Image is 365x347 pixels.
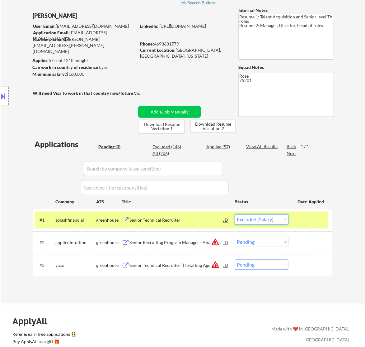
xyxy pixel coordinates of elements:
[152,150,184,157] div: All (206)
[287,143,297,150] div: Back
[98,144,129,150] div: Pending (3)
[206,144,237,150] div: Applied (57)
[33,36,65,42] strong: Mailslurp Email:
[33,23,56,29] strong: User Email:
[96,240,122,246] div: greenhouse
[223,237,229,248] div: JD
[238,64,334,70] div: Squad Notes
[269,324,349,345] div: Made with ❤️ in [GEOGRAPHIC_DATA], [GEOGRAPHIC_DATA]
[40,217,50,224] div: #1
[211,238,220,247] button: warning_amber
[138,106,201,118] button: Add a Job Manually
[211,261,220,269] button: warning_amber
[129,263,223,269] div: Senior Technical Recruiter (IT Staffing Agency)
[81,180,229,195] input: Search by title (case sensitive)
[287,150,297,157] div: Next
[12,340,75,344] div: Buy ApplyAll as a gift 🎁
[140,47,228,59] div: [GEOGRAPHIC_DATA], [GEOGRAPHIC_DATA], [US_STATE]
[129,217,223,224] div: Senior Technical Recruiter
[129,240,223,246] div: Senior Recruiting Program Manager - Analytics
[33,30,70,35] strong: Application Email:
[83,161,223,176] input: Search by company (case sensitive)
[33,36,136,55] div: [PERSON_NAME][EMAIL_ADDRESS][PERSON_NAME][DOMAIN_NAME]
[96,217,122,224] div: greenhouse
[55,263,96,269] div: vaco
[135,90,153,96] div: no
[297,199,325,205] div: Date Applied
[12,316,54,327] div: ApplyAll
[235,196,288,207] div: Status
[140,41,154,46] strong: Phone:
[238,7,334,13] div: Internal Notes
[33,23,136,29] div: [EMAIL_ADDRESS][DOMAIN_NAME]
[12,332,142,339] a: Refer & earn free applications 👯‍♀️
[55,199,96,205] div: Company
[246,143,279,150] div: View All Results
[96,263,122,269] div: greenhouse
[55,240,96,246] div: appliedintuition
[180,1,216,5] div: Job Search Builder
[152,144,184,150] div: Excluded (146)
[223,214,229,226] div: JD
[12,339,75,347] a: Buy ApplyAll as a gift 🎁
[140,23,158,29] strong: LinkedIn:
[33,30,136,42] div: [EMAIL_ADDRESS][DOMAIN_NAME]
[40,263,50,269] div: #3
[223,260,229,271] div: JD
[159,23,206,29] a: [URL][DOMAIN_NAME]
[40,240,50,246] div: #2
[140,47,175,53] strong: Current Location:
[122,199,229,205] div: Title
[55,217,96,224] div: splashfinancial
[139,120,185,134] button: Download Resume Variation 1
[96,199,122,205] div: ATS
[190,120,236,133] button: Download Resume Variation 2
[140,41,228,47] div: 4693631779
[301,143,315,150] div: 1 / 1
[33,12,161,20] div: [PERSON_NAME]
[180,0,216,7] a: Job Search Builder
